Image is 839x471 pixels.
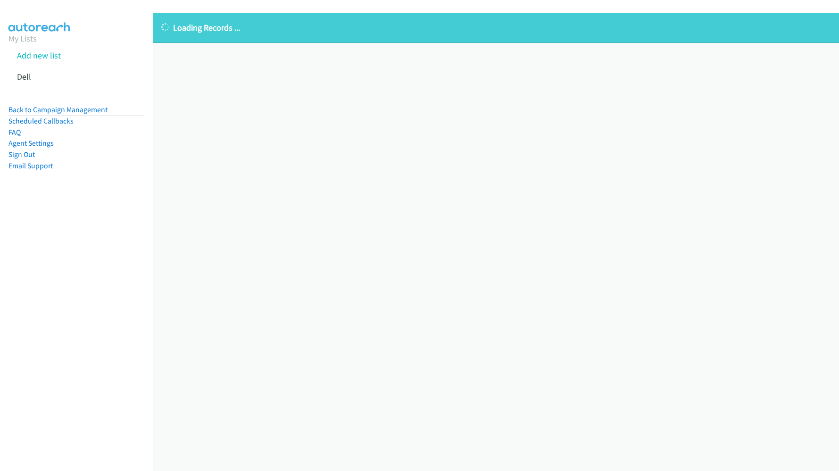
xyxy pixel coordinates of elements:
a: My Lists [8,33,37,44]
a: Sign Out [8,150,35,159]
a: Add new list [17,50,61,61]
p: Loading Records ... [161,21,831,34]
a: Email Support [8,161,53,170]
a: Back to Campaign Management [8,105,108,114]
a: Dell [17,71,31,82]
a: Scheduled Callbacks [8,116,74,125]
a: FAQ [8,128,21,137]
a: Agent Settings [8,139,54,148]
